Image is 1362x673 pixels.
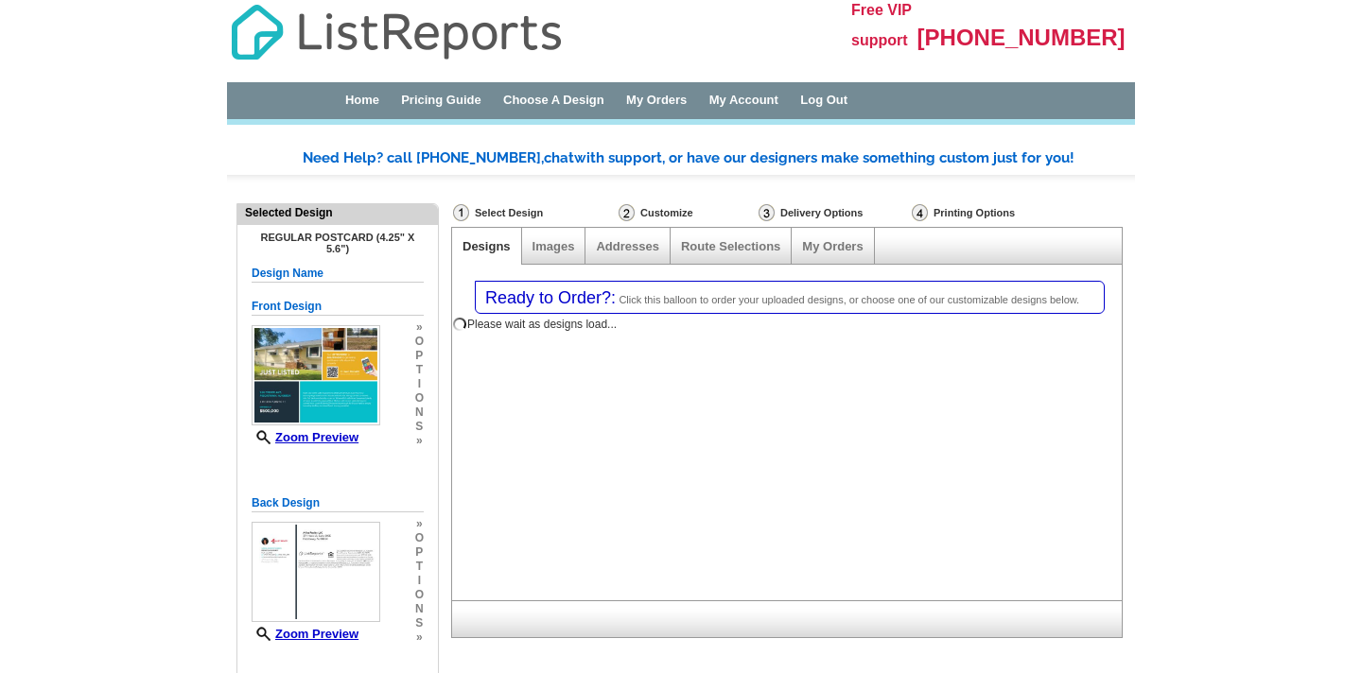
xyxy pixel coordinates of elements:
div: Please wait as designs load... [467,317,617,333]
img: Printing Options & Summary [912,204,928,221]
span: o [415,531,424,545]
h4: Regular Postcard (4.25" x 5.6") [252,232,424,254]
span: s [415,420,424,434]
span: p [415,349,424,363]
span: o [415,335,424,349]
img: Select Design [453,204,469,221]
span: t [415,363,424,377]
div: Selected Design [237,204,438,221]
a: Addresses [596,239,658,253]
div: Printing Options [910,203,1078,222]
a: Choose A Design [503,93,604,107]
div: Need Help? call [PHONE_NUMBER], with support, or have our designers make something custom just fo... [303,148,1135,168]
a: Zoom Preview [252,430,358,444]
span: n [415,602,424,616]
img: small-thumb.jpg [252,325,380,425]
img: Delivery Options [759,204,775,221]
span: Ready to Order?: [485,288,616,307]
a: Zoom Preview [252,627,358,641]
a: My Account [709,93,778,107]
img: loading... [452,317,467,332]
span: [PHONE_NUMBER] [917,25,1126,50]
span: t [415,560,424,574]
div: Delivery Options [757,203,910,227]
span: p [415,545,424,560]
span: o [415,588,424,602]
h5: Back Design [252,494,424,512]
a: Images [533,239,575,253]
span: s [415,616,424,630]
span: i [415,574,424,588]
span: » [415,630,424,645]
span: Click this balloon to order your uploaded designs, or choose one of our customizable designs below. [619,294,1079,305]
h5: Design Name [252,265,424,283]
a: Log Out [800,93,847,107]
img: small-thumb.jpg [252,522,380,622]
span: Free VIP support [851,2,912,48]
a: Home [345,93,379,107]
img: Customize [619,204,635,221]
a: My Orders [802,239,863,253]
a: Route Selections [681,239,780,253]
span: n [415,406,424,420]
a: Pricing Guide [401,93,481,107]
span: » [415,320,424,335]
a: My Orders [626,93,687,107]
div: Select Design [451,203,617,227]
div: Customize [617,203,757,222]
a: Designs [463,239,511,253]
span: o [415,391,424,406]
span: chat [544,149,574,166]
h5: Front Design [252,298,424,316]
span: i [415,377,424,391]
span: » [415,517,424,531]
span: » [415,434,424,448]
